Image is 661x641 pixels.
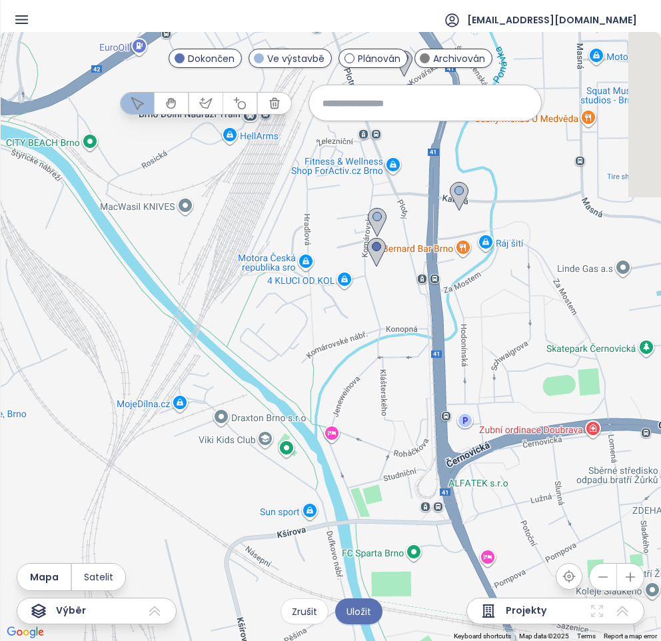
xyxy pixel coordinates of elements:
[56,603,86,619] span: Výběr
[467,4,637,36] span: [EMAIL_ADDRESS][DOMAIN_NAME]
[84,570,113,584] span: Satelit
[3,624,47,641] img: Google
[17,564,71,590] button: Mapa
[506,603,546,619] span: Projekty
[188,51,235,66] span: Dokončen
[335,598,382,624] button: Uložit
[3,624,47,641] a: Open this area in Google Maps (opens a new window)
[292,604,317,619] span: Zrušit
[30,570,59,584] span: Mapa
[604,632,657,640] a: Report a map error
[519,632,569,640] span: Map data ©2025
[577,632,596,640] a: Terms (opens in new tab)
[346,604,371,619] span: Uložit
[267,51,325,66] span: Ve výstavbě
[358,51,400,66] span: Plánován
[454,632,511,641] button: Keyboard shortcuts
[281,598,329,624] button: Zrušit
[433,51,485,66] span: Archivován
[72,564,125,590] button: Satelit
